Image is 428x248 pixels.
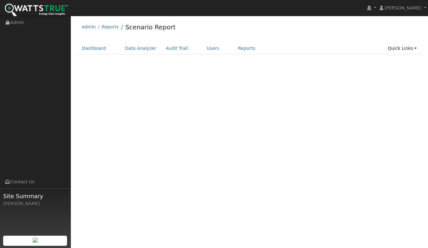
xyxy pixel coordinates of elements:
[5,3,68,18] img: WattsTrue
[33,238,38,243] img: retrieve
[120,43,161,54] a: Data Analyzer
[385,5,421,10] span: [PERSON_NAME]
[125,23,176,31] a: Scenario Report
[77,43,111,54] a: Dashboard
[383,43,421,54] a: Quick Links
[3,192,67,200] span: Site Summary
[102,24,119,29] a: Reports
[3,200,67,207] div: [PERSON_NAME]
[161,43,193,54] a: Audit Trail
[234,43,260,54] a: Reports
[82,24,96,29] a: Admin
[202,43,224,54] a: Users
